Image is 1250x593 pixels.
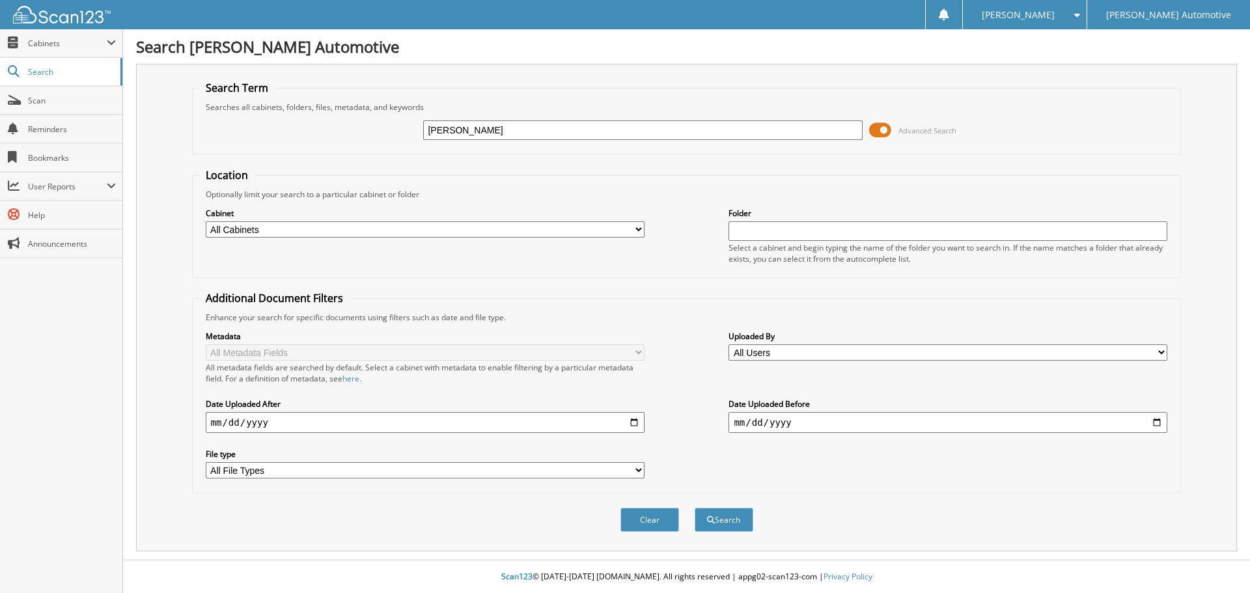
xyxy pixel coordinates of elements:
span: Scan123 [501,571,533,582]
span: Cabinets [28,38,107,49]
div: Enhance your search for specific documents using filters such as date and file type. [199,312,1174,323]
div: Searches all cabinets, folders, files, metadata, and keywords [199,102,1174,113]
span: Announcements [28,238,116,249]
span: Search [28,66,114,77]
span: Scan [28,95,116,106]
span: Reminders [28,124,116,135]
div: Optionally limit your search to a particular cabinet or folder [199,189,1174,200]
iframe: Chat Widget [1185,531,1250,593]
span: [PERSON_NAME] [982,11,1055,19]
label: Cabinet [206,208,645,219]
a: Privacy Policy [824,571,872,582]
button: Clear [620,508,679,532]
span: [PERSON_NAME] Automotive [1106,11,1231,19]
span: Bookmarks [28,152,116,163]
legend: Search Term [199,81,275,95]
a: here [342,373,359,384]
h1: Search [PERSON_NAME] Automotive [136,36,1237,57]
label: Date Uploaded Before [729,398,1167,409]
span: Help [28,210,116,221]
label: Metadata [206,331,645,342]
label: Date Uploaded After [206,398,645,409]
span: Advanced Search [898,126,956,135]
label: Folder [729,208,1167,219]
label: File type [206,448,645,460]
button: Search [695,508,753,532]
label: Uploaded By [729,331,1167,342]
div: © [DATE]-[DATE] [DOMAIN_NAME]. All rights reserved | appg02-scan123-com | [123,561,1250,593]
legend: Additional Document Filters [199,291,350,305]
legend: Location [199,168,255,182]
div: All metadata fields are searched by default. Select a cabinet with metadata to enable filtering b... [206,362,645,384]
div: Select a cabinet and begin typing the name of the folder you want to search in. If the name match... [729,242,1167,264]
span: User Reports [28,181,107,192]
img: scan123-logo-white.svg [13,6,111,23]
input: end [729,412,1167,433]
input: start [206,412,645,433]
